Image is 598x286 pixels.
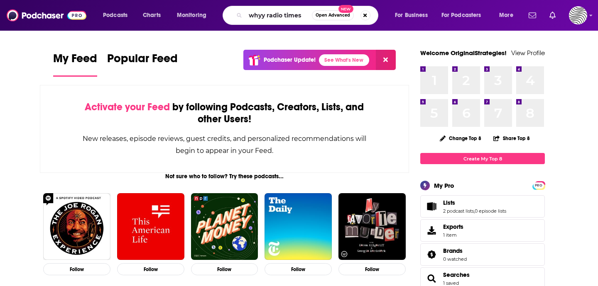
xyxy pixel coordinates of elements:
[137,9,166,22] a: Charts
[493,9,524,22] button: open menu
[423,225,440,236] span: Exports
[423,201,440,212] a: Lists
[511,49,545,57] a: View Profile
[443,199,455,206] span: Lists
[420,49,507,57] a: Welcome OriginalStrategies!
[316,13,350,17] span: Open Advanced
[177,10,206,21] span: Monitoring
[265,193,332,260] img: The Daily
[443,247,467,254] a: Brands
[245,9,312,22] input: Search podcasts, credits, & more...
[569,6,587,24] span: Logged in as OriginalStrategies
[443,232,463,238] span: 1 item
[265,263,332,275] button: Follow
[43,263,110,275] button: Follow
[443,256,467,262] a: 0 watched
[569,6,587,24] img: User Profile
[103,10,127,21] span: Podcasts
[443,247,463,254] span: Brands
[423,249,440,260] a: Brands
[338,5,353,13] span: New
[97,9,138,22] button: open menu
[338,263,406,275] button: Follow
[143,10,161,21] span: Charts
[499,10,513,21] span: More
[441,10,481,21] span: For Podcasters
[191,193,258,260] img: Planet Money
[493,130,530,146] button: Share Top 8
[443,199,506,206] a: Lists
[443,271,470,279] a: Searches
[534,182,544,189] span: PRO
[53,51,97,77] a: My Feed
[338,193,406,260] img: My Favorite Murder with Karen Kilgariff and Georgia Hardstark
[82,101,367,125] div: by following Podcasts, Creators, Lists, and other Users!
[443,223,463,230] span: Exports
[107,51,178,70] span: Popular Feed
[40,173,409,180] div: Not sure who to follow? Try these podcasts...
[436,9,493,22] button: open menu
[534,182,544,188] a: PRO
[117,193,184,260] img: This American Life
[264,56,316,63] p: Podchaser Update!
[434,182,454,189] div: My Pro
[43,193,110,260] img: The Joe Rogan Experience
[443,280,459,286] a: 1 saved
[389,9,438,22] button: open menu
[423,273,440,284] a: Searches
[85,101,170,113] span: Activate your Feed
[546,8,559,22] a: Show notifications dropdown
[7,7,86,23] img: Podchaser - Follow, Share and Rate Podcasts
[53,51,97,70] span: My Feed
[420,195,545,218] span: Lists
[230,6,386,25] div: Search podcasts, credits, & more...
[191,263,258,275] button: Follow
[319,54,369,66] a: See What's New
[171,9,217,22] button: open menu
[420,219,545,242] a: Exports
[525,8,539,22] a: Show notifications dropdown
[82,133,367,157] div: New releases, episode reviews, guest credits, and personalized recommendations will begin to appe...
[312,10,354,20] button: Open AdvancedNew
[420,153,545,164] a: Create My Top 8
[107,51,178,77] a: Popular Feed
[443,208,474,214] a: 2 podcast lists
[420,243,545,266] span: Brands
[569,6,587,24] button: Show profile menu
[117,263,184,275] button: Follow
[475,208,506,214] a: 0 episode lists
[435,133,486,143] button: Change Top 8
[395,10,428,21] span: For Business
